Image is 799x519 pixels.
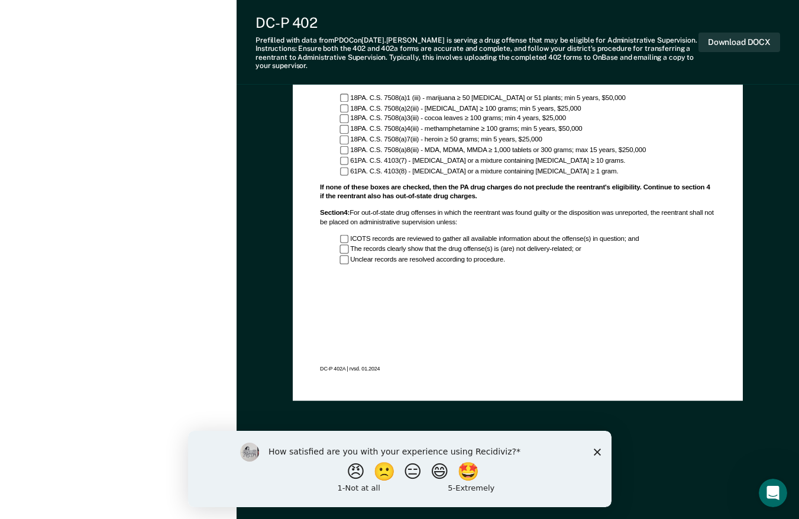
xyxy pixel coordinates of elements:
div: 18PA. C.S. 7508(a)8(iii) - MDA, MDMA, MMDA ≥ 1,000 tablets or 300 grams; max 15 years, $250,000 [340,146,716,155]
div: 61PA. C.S. 4103(7) - [MEDICAL_DATA] or a mixture containing [MEDICAL_DATA] ≥ 10 grams. [340,157,716,166]
div: 18PA. C.S. 7508(a)1 (iii) - marijuana ≥ 50 [MEDICAL_DATA] or 51 plants; min 5 years, $50,000 [340,94,716,102]
div: Unclear records are resolved according to procedure. [340,256,716,265]
div: 18PA. C.S. 7508(a)7(iii) - heroin ≥ 50 grams; min 5 years, $25,000 [340,136,716,144]
div: DC-P 402A | rvsd. 01.2024 [320,365,716,372]
div: For out-of-state drug offenses in which the reentrant was found guilty or the disposition was unr... [320,209,716,227]
div: If none of these boxes are checked, then the PA drug charges do not preclude the reentrant's elig... [320,183,716,201]
iframe: Intercom live chat [759,479,787,507]
div: 18PA. C.S. 7508(a)3(iii) - cocoa leaves ≥ 100 grams; min 4 years, $25,000 [340,115,716,124]
div: 61PA. C.S. 4103(8) - [MEDICAL_DATA] or a mixture containing [MEDICAL_DATA] ≥ 1 gram. [340,167,716,176]
div: ICOTS records are reviewed to gather all available information about the offense(s) in question; and [340,235,716,244]
div: DC-P 402 [255,14,698,31]
iframe: Survey by Kim from Recidiviz [188,431,612,507]
div: 18PA. C.S. 7508(a)2(iii) - [MEDICAL_DATA] ≥ 100 grams; min 5 years, $25,000 [340,104,716,113]
div: 18PA. C.S. 7508(a)4(iii) - methamphetamine ≥ 100 grams; min 5 years, $50,000 [340,125,716,134]
button: Download DOCX [698,33,780,52]
div: Prefilled with data from PDOC on [DATE] . [PERSON_NAME] is serving a drug offense that may be eli... [255,36,698,70]
b: Section 4 : [320,209,350,217]
div: The records clearly show that the drug offense(s) is (are) not delivery-related; or [340,245,716,254]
